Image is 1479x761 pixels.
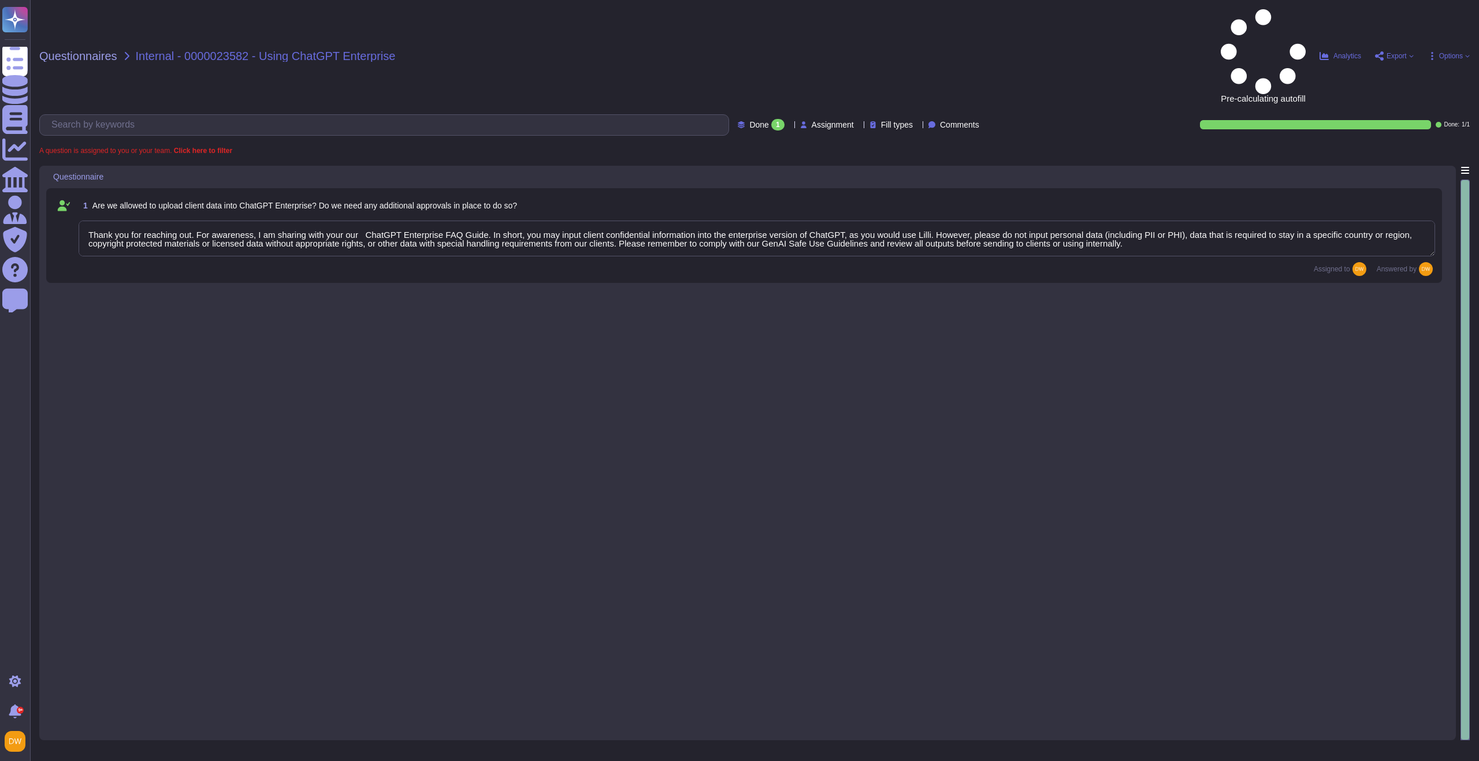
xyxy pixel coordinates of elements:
span: Export [1387,53,1407,59]
span: Options [1439,53,1463,59]
button: Analytics [1320,51,1361,61]
span: Done: [1444,122,1459,128]
div: 1 [771,119,785,130]
div: 9+ [17,707,24,714]
b: Click here to filter [172,147,232,155]
span: 1 [79,202,88,210]
span: Answered by [1377,266,1417,273]
img: user [5,731,25,752]
span: Fill types [881,121,913,129]
input: Search by keywords [46,115,729,135]
textarea: Thank you for reaching out. For awareness, I am sharing with your our ChatGPT Enterprise FAQ Guid... [79,221,1435,256]
img: user [1419,262,1433,276]
span: Assigned to [1314,262,1372,276]
span: Are we allowed to upload client data into ChatGPT Enterprise? Do we need any additional approvals... [92,201,517,210]
span: Analytics [1333,53,1361,59]
span: 1 / 1 [1462,122,1470,128]
span: Pre-calculating autofill [1221,9,1306,103]
span: Assignment [812,121,854,129]
span: Comments [940,121,979,129]
span: Questionnaire [53,173,103,181]
span: Questionnaires [39,50,117,62]
button: user [2,729,34,754]
span: Internal - 0000023582 - Using ChatGPT Enterprise [136,50,396,62]
span: A question is assigned to you or your team. [39,147,232,154]
span: Done [749,121,768,129]
img: user [1352,262,1366,276]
